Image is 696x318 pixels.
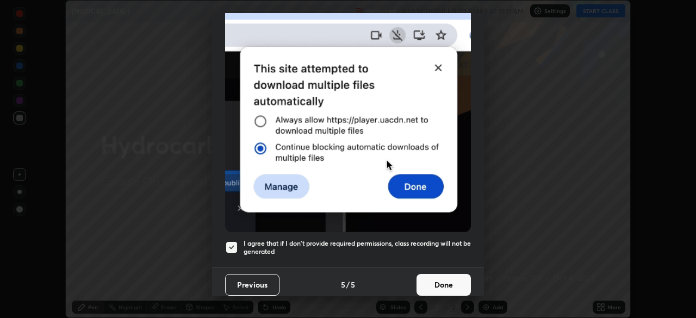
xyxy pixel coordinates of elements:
h4: / [346,279,350,290]
h4: 5 [351,279,355,290]
button: Done [417,274,471,296]
h4: 5 [341,279,345,290]
button: Previous [225,274,279,296]
h5: I agree that if I don't provide required permissions, class recording will not be generated [244,239,471,256]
